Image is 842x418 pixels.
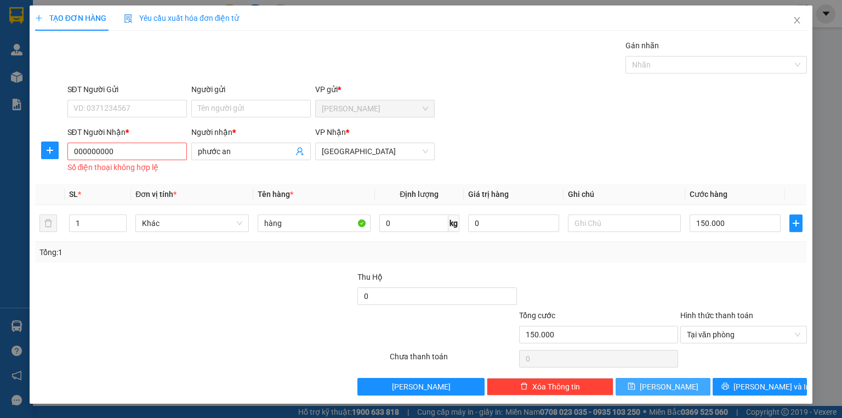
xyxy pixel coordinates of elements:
img: icon [124,14,133,23]
button: [PERSON_NAME] [357,378,484,396]
button: plus [41,142,59,159]
div: SĐT Người Nhận [67,126,187,138]
span: Thu Hộ [357,273,383,281]
span: [PERSON_NAME] [392,381,451,393]
span: delete [520,382,528,391]
label: Gán nhãn [625,41,659,50]
span: Phan Rang [322,100,428,117]
span: Sài Gòn [322,143,428,160]
span: plus [790,219,802,228]
div: VP gửi [315,83,435,95]
span: Khác [142,215,242,231]
span: Đơn vị tính [135,190,177,199]
span: Xóa Thông tin [532,381,580,393]
span: Cước hàng [690,190,727,199]
button: Close [782,5,812,36]
span: [PERSON_NAME] [640,381,698,393]
div: Số điện thoại không hợp lệ [67,161,187,174]
button: save[PERSON_NAME] [616,378,710,396]
div: Tổng: 1 [39,246,326,258]
span: Giá trị hàng [468,190,509,199]
span: Tổng cước [519,311,555,320]
label: Hình thức thanh toán [680,311,753,320]
span: Định lượng [400,190,439,199]
div: Người gửi [191,83,311,95]
span: save [628,382,635,391]
input: 0 [468,214,559,232]
span: Tên hàng [258,190,293,199]
button: deleteXóa Thông tin [487,378,613,396]
button: delete [39,214,57,232]
input: VD: Bàn, Ghế [258,214,371,232]
th: Ghi chú [564,184,685,205]
span: VP Nhận [315,128,346,137]
span: [PERSON_NAME] và In [733,381,810,393]
span: user-add [295,147,304,156]
input: Ghi Chú [568,214,681,232]
span: plus [35,14,43,22]
span: Tại văn phòng [687,326,800,343]
div: Người nhận [191,126,311,138]
span: TẠO ĐƠN HÀNG [35,14,106,22]
span: close [793,16,801,25]
span: SL [69,190,78,199]
div: Chưa thanh toán [389,351,517,370]
button: plus [789,214,803,232]
span: printer [721,382,729,391]
button: printer[PERSON_NAME] và In [713,378,807,396]
span: kg [448,214,459,232]
span: Yêu cầu xuất hóa đơn điện tử [124,14,240,22]
span: plus [42,146,58,155]
div: SĐT Người Gửi [67,83,187,95]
